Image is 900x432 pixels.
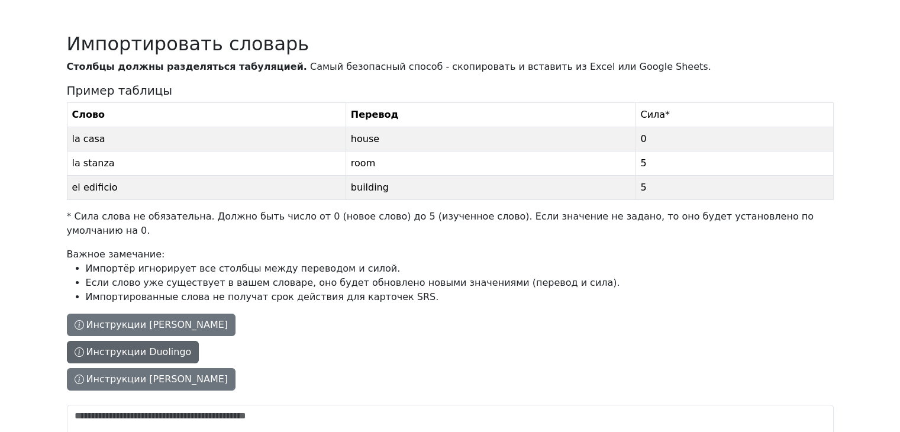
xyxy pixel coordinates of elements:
[67,60,834,74] p: Самый безопасный способ - скопировать и вставить из Excel или Google Sheets.
[67,176,346,200] td: el edificio
[67,103,346,127] th: Слово
[346,103,636,127] th: Перевод
[640,109,670,120] span: Сила *
[67,127,346,151] td: la casa
[86,262,834,276] li: Импортёр игнорирует все столбцы между переводом и силой.
[67,314,236,336] button: Столбцы должны разделяться табуляцией. Самый безопасный способ - скопировать и вставить из Excel ...
[67,368,236,391] button: Столбцы должны разделяться табуляцией. Самый безопасный способ - скопировать и вставить из Excel ...
[636,151,833,176] td: 5
[67,247,834,304] p: Важное замечание:
[86,276,834,290] li: Если слово уже существует в вашем словаре, оно будет обновлено новыми значениями (перевод и сила).
[346,151,636,176] td: room
[67,151,346,176] td: la stanza
[346,127,636,151] td: house
[67,61,307,72] strong: Столбцы должны разделяться табуляцией.
[67,209,834,238] p: * Сила слова не обязательна. Должно быть число от 0 (новое слово) до 5 (изученное слово). Если зн...
[346,176,636,200] td: building
[636,176,833,200] td: 5
[67,83,834,98] h5: Пример таблицы
[636,127,833,151] td: 0
[86,290,834,304] li: Импортированные слова не получат срок действия для карточек SRS.
[67,341,199,363] button: Столбцы должны разделяться табуляцией. Самый безопасный способ - скопировать и вставить из Excel ...
[67,33,834,55] h2: Импортировать словарь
